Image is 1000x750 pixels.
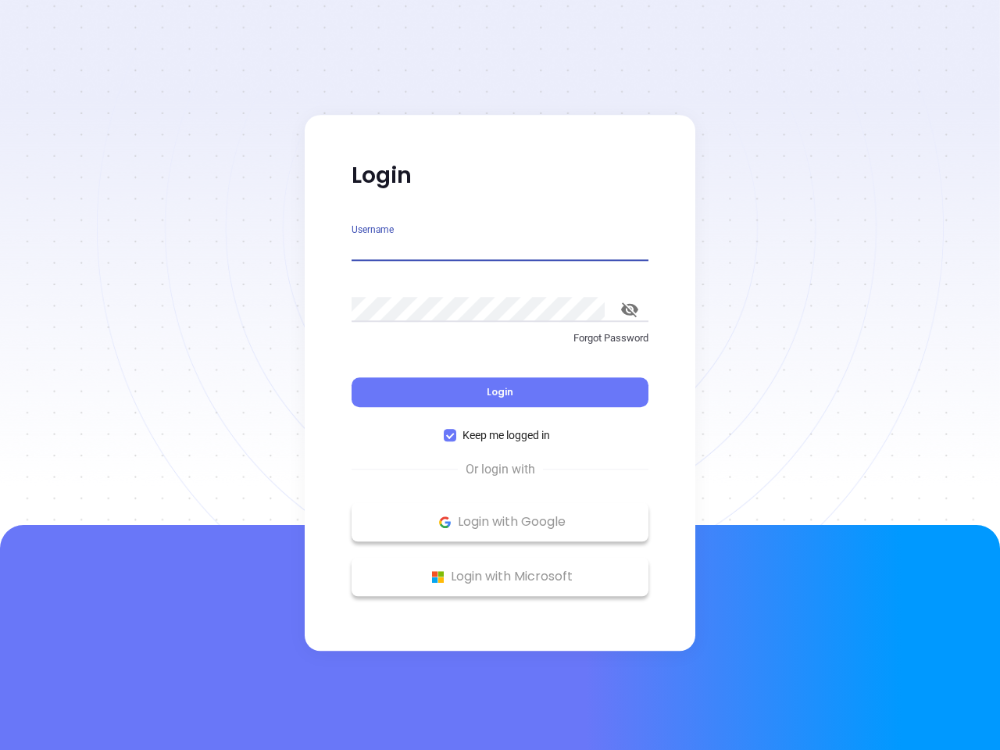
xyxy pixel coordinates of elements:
[611,291,648,328] button: toggle password visibility
[359,565,641,588] p: Login with Microsoft
[456,427,556,444] span: Keep me logged in
[458,460,543,479] span: Or login with
[428,567,448,587] img: Microsoft Logo
[359,510,641,534] p: Login with Google
[352,502,648,541] button: Google Logo Login with Google
[352,162,648,190] p: Login
[352,330,648,359] a: Forgot Password
[435,512,455,532] img: Google Logo
[352,557,648,596] button: Microsoft Logo Login with Microsoft
[352,225,394,234] label: Username
[352,377,648,407] button: Login
[352,330,648,346] p: Forgot Password
[487,385,513,398] span: Login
